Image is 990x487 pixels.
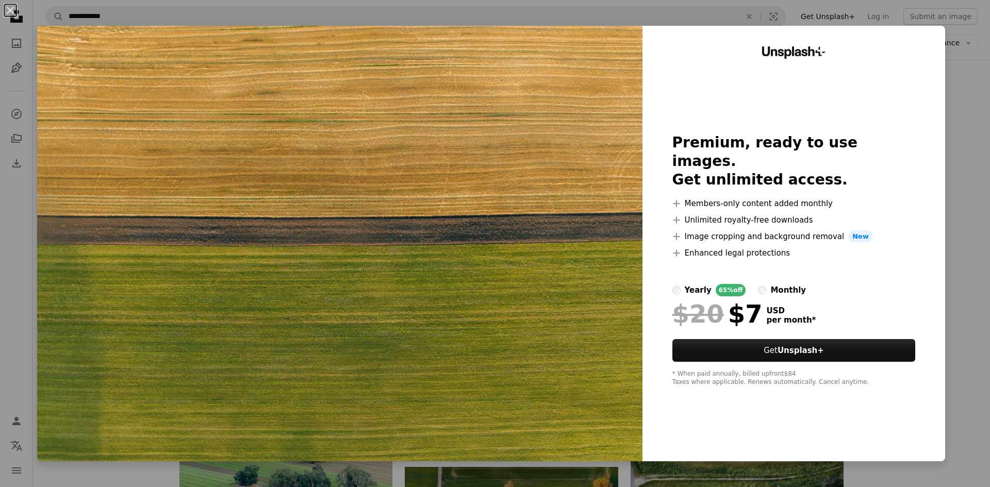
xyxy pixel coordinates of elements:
li: Members-only content added monthly [672,197,916,210]
span: USD [767,306,816,315]
h2: Premium, ready to use images. Get unlimited access. [672,133,916,189]
li: Enhanced legal protections [672,247,916,259]
div: yearly [685,284,712,296]
span: $20 [672,300,724,327]
div: * When paid annually, billed upfront $84 Taxes where applicable. Renews automatically. Cancel any... [672,370,916,387]
li: Unlimited royalty-free downloads [672,214,916,226]
div: monthly [770,284,806,296]
div: 65% off [716,284,746,296]
li: Image cropping and background removal [672,230,916,243]
input: yearly65%off [672,286,681,294]
div: $7 [672,300,763,327]
span: per month * [767,315,816,325]
input: monthly [758,286,766,294]
button: GetUnsplash+ [672,339,916,362]
strong: Unsplash+ [778,346,824,355]
span: New [848,230,873,243]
